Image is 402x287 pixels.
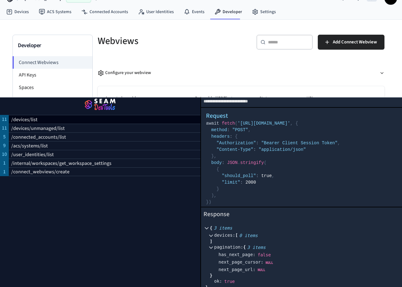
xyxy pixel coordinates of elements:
div: Configure your webview [98,70,151,76]
span: : [230,134,232,139]
span: , [272,173,274,178]
span: true [261,173,272,178]
p: /acs/systems/list [11,142,48,150]
p: 1 [3,159,6,167]
a: Connected Accounts [76,6,133,17]
div: null [265,260,273,265]
span: method [211,127,227,132]
span: has_next_page [219,252,255,257]
span: } [206,200,209,205]
a: Settings [247,6,281,17]
span: : [261,260,263,265]
p: 11 [2,116,7,123]
span: : [233,233,235,238]
span: Date added(EDT) [195,94,236,103]
span: : [256,141,259,146]
div: ] [210,239,398,244]
span: "limit" [222,180,240,185]
p: /connect_webviews/create [11,168,70,176]
span: : [253,147,256,152]
span: next_page_cursor [219,260,263,265]
p: 5 [3,133,6,141]
span: : [219,279,222,284]
div: } [210,273,398,278]
h3: Developer [18,41,87,50]
span: , [338,141,340,146]
span: { [243,245,246,250]
span: : [222,160,224,165]
span: "Authorization" [217,141,256,146]
span: '[URL][DOMAIN_NAME]' [238,121,290,126]
span: URL [307,94,322,103]
a: Devices [1,6,34,17]
li: Personal Access Tokens [13,94,92,106]
a: Events [179,6,209,17]
span: fetch [222,121,235,126]
div: 3 items [247,245,265,250]
span: } [211,154,214,159]
div: null [258,267,265,272]
span: await [206,121,219,126]
span: , [248,127,250,132]
span: JSON [227,160,238,165]
a: Developer [209,6,247,17]
h5: Webviews [98,35,237,47]
span: true [224,279,235,284]
button: Configure your webview [98,65,384,81]
span: next_page_url [219,267,255,272]
span: { [217,167,219,172]
span: : [227,127,229,132]
span: : [253,252,255,257]
span: { [210,225,212,230]
span: Accepted providers [105,94,150,103]
p: /devices/unmanaged/list [11,125,65,132]
h4: Response [204,210,399,219]
span: "Content-Type" [217,147,254,152]
p: /connected_accounts/list [11,133,66,141]
a: User Identities [133,6,179,17]
img: Seam Logo DevTools [8,96,193,114]
span: : [253,267,255,272]
span: , [214,154,216,159]
a: ACS Systems [34,6,76,17]
div: 0 items [239,233,258,238]
p: /devices/list [11,116,38,123]
span: [ [235,233,238,238]
p: 11 [2,124,7,132]
span: ( [264,160,266,165]
span: body [211,160,222,165]
li: API Keys [13,69,92,81]
p: /user_identities/list [11,151,54,158]
span: Status [259,94,280,103]
span: , [290,121,293,126]
span: stringify [240,160,264,165]
span: "should_poll" [222,173,256,178]
p: 9 [3,142,6,149]
span: { [235,134,237,139]
span: ok [214,279,222,284]
span: Add Connect Webview [333,38,377,46]
span: . [238,160,240,165]
div: 3 items [214,226,232,230]
span: "POST" [232,127,248,132]
span: ) [211,193,214,198]
li: Spaces [13,81,92,94]
span: { [296,121,298,126]
span: , [214,193,216,198]
span: "Bearer Client Session Token" [261,141,338,146]
span: } [217,186,219,191]
li: Connect Webviews [13,56,92,69]
span: false [258,252,271,257]
span: 2000 [245,180,256,185]
button: Add Connect Webview [318,35,384,50]
span: headers [211,134,230,139]
h4: Request [206,111,397,120]
span: pagination [214,245,243,250]
span: ) [209,200,211,205]
span: ( [235,121,237,126]
span: "application/json" [259,147,306,152]
span: : [240,180,243,185]
span: devices [214,233,235,238]
p: 1 [3,168,6,176]
span: : [240,245,243,250]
